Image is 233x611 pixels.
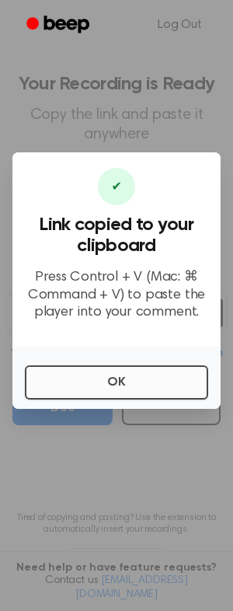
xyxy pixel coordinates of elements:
a: Log Out [142,6,217,44]
div: ✔ [98,168,135,205]
p: Press Control + V (Mac: ⌘ Command + V) to paste the player into your comment. [25,269,208,322]
a: Beep [16,10,103,40]
button: OK [25,365,208,400]
h3: Link copied to your clipboard [25,215,208,257]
